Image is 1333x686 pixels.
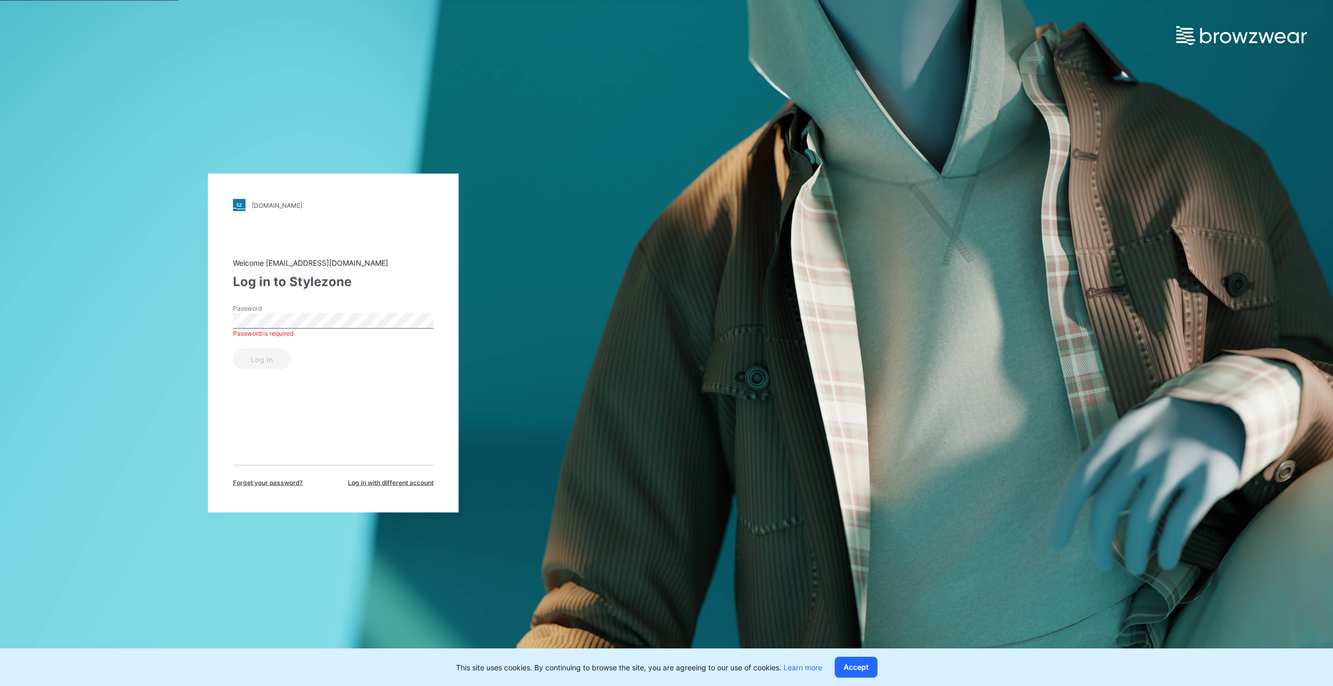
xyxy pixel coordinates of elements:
button: Accept [835,657,878,678]
img: browzwear-logo.e42bd6dac1945053ebaf764b6aa21510.svg [1176,26,1307,45]
img: stylezone-logo.562084cfcfab977791bfbf7441f1a819.svg [233,199,245,211]
label: Password [233,304,306,313]
a: [DOMAIN_NAME] [233,199,434,211]
div: [DOMAIN_NAME] [252,201,302,209]
span: Log in with different account [348,478,434,488]
div: Welcome [EMAIL_ADDRESS][DOMAIN_NAME] [233,257,434,268]
a: Learn more [784,663,822,672]
div: Password is required [233,329,434,338]
p: This site uses cookies. By continuing to browse the site, you are agreeing to our use of cookies. [456,662,822,673]
span: Forget your password? [233,478,303,488]
div: Log in to Stylezone [233,273,434,291]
